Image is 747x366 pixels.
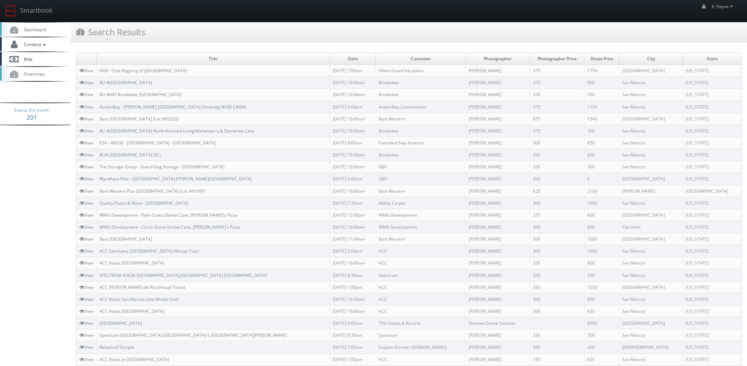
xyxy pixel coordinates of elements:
[466,269,530,281] td: [PERSON_NAME]
[619,89,683,101] td: San Marcos
[99,248,199,254] a: ACC Sanctuary [GEOGRAPHIC_DATA] (Virtual Tour)
[466,233,530,245] td: [PERSON_NAME]
[79,176,93,182] a: View
[530,209,584,221] td: 275
[530,353,584,365] td: 150
[99,356,169,362] a: ACC Vistas at [GEOGRAPHIC_DATA]
[330,329,375,341] td: [DATE] 8:30am
[584,305,619,317] td: 650
[683,317,741,329] td: [US_STATE]
[530,329,584,341] td: 250
[530,245,584,257] td: 300
[530,305,584,317] td: 300
[530,197,584,209] td: 300
[683,221,741,233] td: [US_STATE]
[330,221,375,233] td: [DATE] 10:00am
[530,101,584,113] td: 275
[376,329,466,341] td: Spectrum
[530,173,584,185] td: 450
[99,224,240,230] a: WMG Development - Citrus Grove Dental Care, [PERSON_NAME]’s Pizza
[79,164,93,170] a: View
[79,104,93,110] a: View
[466,137,530,149] td: [PERSON_NAME]
[530,125,584,137] td: 275
[330,257,375,269] td: [DATE] 10:00am
[79,260,93,266] a: View
[530,77,584,89] td: 275
[619,161,683,173] td: San Marcos
[79,128,93,134] a: View
[683,77,741,89] td: [US_STATE]
[466,341,530,353] td: [PERSON_NAME]
[584,341,619,353] td: 420
[530,149,584,161] td: 250
[330,161,375,173] td: [DATE] 10:00am
[619,341,683,353] td: [DEMOGRAPHIC_DATA]
[530,89,584,101] td: 250
[619,209,683,221] td: [GEOGRAPHIC_DATA]
[584,185,619,197] td: 2100
[466,65,530,77] td: [PERSON_NAME]
[466,281,530,293] td: [PERSON_NAME]
[99,344,134,350] a: Rebath of Temple
[683,305,741,317] td: [US_STATE]
[619,257,683,269] td: San Marcos
[619,65,683,77] td: [GEOGRAPHIC_DATA]
[619,149,683,161] td: San Marcos
[330,305,375,317] td: [DATE] 10:00am
[619,305,683,317] td: San Marcos
[683,329,741,341] td: [US_STATE]
[79,284,93,290] a: View
[376,269,466,281] td: Spectrum
[619,281,683,293] td: [GEOGRAPHIC_DATA]
[330,53,375,65] td: Date
[683,101,741,113] td: [US_STATE]
[79,344,93,350] a: View
[99,236,152,242] a: Best [GEOGRAPHIC_DATA]
[683,281,741,293] td: [US_STATE]
[584,353,619,365] td: 650
[79,200,93,206] a: View
[466,77,530,89] td: [PERSON_NAME]
[619,245,683,257] td: San Marcos
[330,209,375,221] td: [DATE] 12:00pm
[683,269,741,281] td: [US_STATE]
[466,353,530,365] td: [PERSON_NAME]
[99,320,142,326] a: [GEOGRAPHIC_DATA]
[79,92,93,98] a: View
[99,308,164,314] a: ACC Vistas [GEOGRAPHIC_DATA]
[584,197,619,209] td: 1000
[376,221,466,233] td: WMG Development
[584,89,619,101] td: 700
[619,173,683,185] td: [GEOGRAPHIC_DATA]
[330,173,375,185] td: [DATE] 9:00am
[376,317,466,329] td: TPG Hotels & Resorts
[79,152,93,158] a: View
[99,200,188,206] a: Quality Floors & More - [GEOGRAPHIC_DATA]
[330,137,375,149] td: [DATE] 8:00am
[99,296,179,302] a: ACC Vistas San Marcos (2nd Model Unit)
[530,257,584,269] td: 250
[330,197,375,209] td: [DATE] 7:30am
[99,212,238,218] a: WMG Development - Palm Coast Dental Care, [PERSON_NAME]’s Pizza
[99,104,246,110] a: AvalonBay - [PERSON_NAME] [GEOGRAPHIC_DATA] (Amenity) BUID CA094
[376,185,466,197] td: Best Western
[376,197,466,209] td: Abbey Carpet
[330,281,375,293] td: [DATE] 1:00pm
[99,272,267,278] a: SPECTRUM #2026 [GEOGRAPHIC_DATA],[GEOGRAPHIC_DATA]-[GEOGRAPHIC_DATA]
[330,353,375,365] td: [DATE] 1:00pm
[466,305,530,317] td: [PERSON_NAME]
[79,224,93,230] a: View
[99,116,179,122] a: Best [GEOGRAPHIC_DATA] (Loc #05232)
[619,137,683,149] td: San Marcos
[584,317,619,329] td: 6000
[619,353,683,365] td: San Marcos
[683,341,741,353] td: [US_STATE]
[530,161,584,173] td: 250
[99,332,287,338] a: Spectrum [GEOGRAPHIC_DATA],[GEOGRAPHIC_DATA]-S [GEOGRAPHIC_DATA][PERSON_NAME]
[530,293,584,305] td: 300
[712,4,735,10] span: K_Payne
[619,125,683,137] td: San Marcos
[330,293,375,305] td: [DATE] 10:00am
[330,341,375,353] td: [DATE] 7:00am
